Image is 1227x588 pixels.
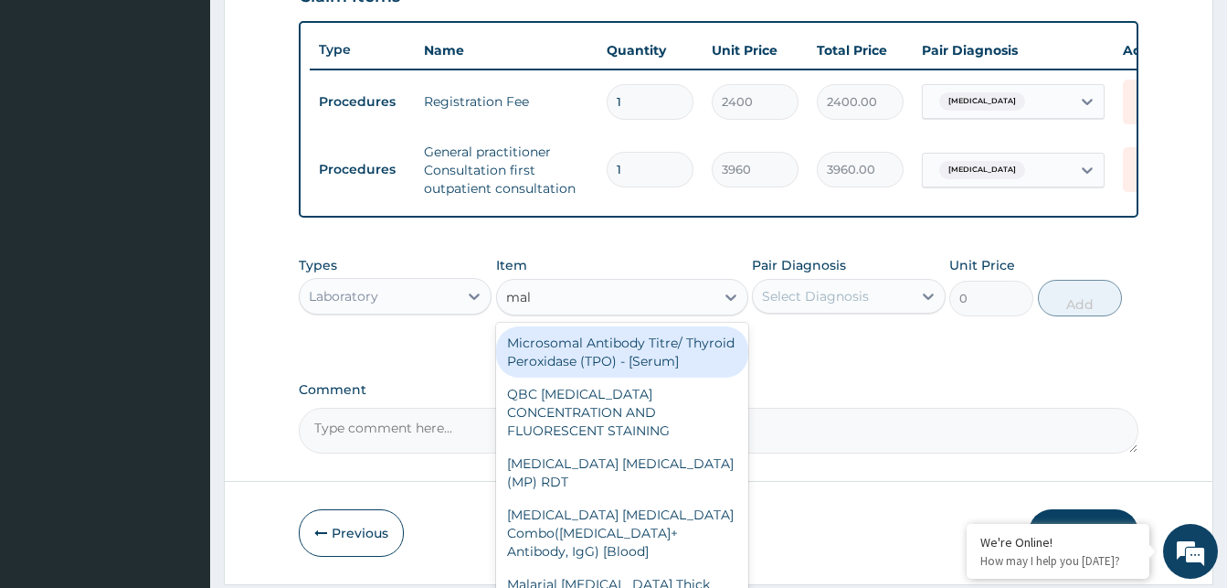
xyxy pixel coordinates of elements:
[106,177,252,362] span: We're online!
[309,287,378,305] div: Laboratory
[598,32,703,69] th: Quantity
[299,382,1138,398] label: Comment
[9,393,348,457] textarea: Type your message and hit 'Enter'
[95,102,307,126] div: Chat with us now
[310,153,415,187] td: Procedures
[1029,509,1138,557] button: Submit
[415,83,598,120] td: Registration Fee
[1038,280,1122,316] button: Add
[34,91,74,137] img: d_794563401_company_1708531726252_794563401
[496,326,748,378] div: Microsomal Antibody Titre/ Thyroid Peroxidase (TPO) - [Serum]
[913,32,1114,69] th: Pair Diagnosis
[980,553,1136,569] p: How may I help you today?
[1114,32,1205,69] th: Actions
[415,32,598,69] th: Name
[310,33,415,67] th: Type
[762,287,869,305] div: Select Diagnosis
[980,534,1136,551] div: We're Online!
[299,509,404,557] button: Previous
[496,378,748,447] div: QBC [MEDICAL_DATA] CONCENTRATION AND FLUORESCENT STAINING
[496,256,527,274] label: Item
[752,256,846,274] label: Pair Diagnosis
[300,9,344,53] div: Minimize live chat window
[939,92,1025,111] span: [MEDICAL_DATA]
[939,161,1025,179] span: [MEDICAL_DATA]
[808,32,913,69] th: Total Price
[496,498,748,568] div: [MEDICAL_DATA] [MEDICAL_DATA] Combo([MEDICAL_DATA]+ Antibody, IgG) [Blood]
[703,32,808,69] th: Unit Price
[949,256,1015,274] label: Unit Price
[310,85,415,119] td: Procedures
[415,134,598,207] td: General practitioner Consultation first outpatient consultation
[299,258,337,273] label: Types
[496,447,748,498] div: [MEDICAL_DATA] [MEDICAL_DATA] (MP) RDT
